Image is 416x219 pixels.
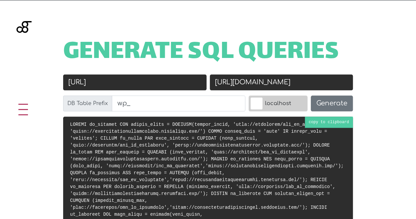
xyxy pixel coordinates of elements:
[63,96,112,111] label: DB Table Prefix
[63,42,339,63] span: Generate SQL Queries
[16,21,32,70] img: Blackgate
[249,96,307,111] label: localhost
[311,96,353,111] button: Generate
[112,96,245,111] input: wp_
[63,74,207,90] input: Old URL
[210,74,353,90] input: New URL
